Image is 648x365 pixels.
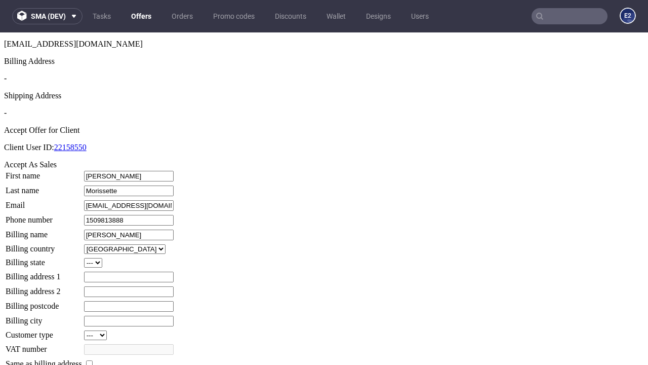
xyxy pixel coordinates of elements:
[12,8,83,24] button: sma (dev)
[4,24,644,33] div: Billing Address
[5,283,83,295] td: Billing city
[4,42,7,50] span: -
[5,298,83,308] td: Customer type
[87,8,117,24] a: Tasks
[5,211,83,222] td: Billing country
[4,76,7,85] span: -
[4,59,644,68] div: Shipping Address
[621,9,635,23] figcaption: e2
[5,197,83,208] td: Billing name
[54,111,87,119] a: 22158550
[31,13,66,20] span: sma (dev)
[405,8,435,24] a: Users
[5,225,83,236] td: Billing state
[166,8,199,24] a: Orders
[5,153,83,164] td: Last name
[207,8,261,24] a: Promo codes
[269,8,312,24] a: Discounts
[4,128,644,137] div: Accept As Sales
[5,253,83,265] td: Billing address 2
[4,7,143,16] span: [EMAIL_ADDRESS][DOMAIN_NAME]
[5,182,83,194] td: Phone number
[5,167,83,179] td: Email
[5,268,83,280] td: Billing postcode
[5,326,83,337] td: Same as billing address
[125,8,157,24] a: Offers
[4,111,644,120] p: Client User ID:
[320,8,352,24] a: Wallet
[5,311,83,323] td: VAT number
[360,8,397,24] a: Designs
[5,239,83,250] td: Billing address 1
[5,138,83,150] td: First name
[4,93,644,102] div: Accept Offer for Client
